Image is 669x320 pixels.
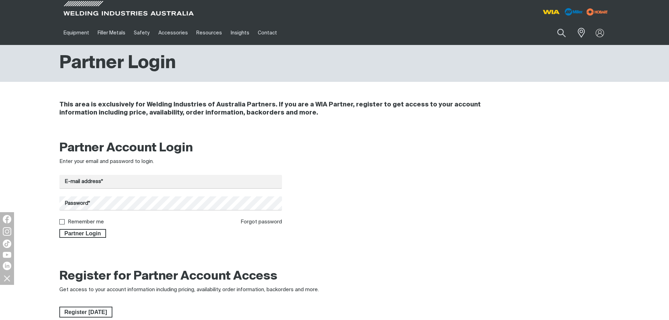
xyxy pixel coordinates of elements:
h1: Partner Login [59,52,176,75]
h2: Partner Account Login [59,141,282,156]
img: TikTok [3,240,11,248]
a: Resources [192,21,226,45]
input: Product name or item number... [540,25,573,41]
span: Get access to your account information including pricing, availability, order information, backor... [59,287,319,292]
img: Facebook [3,215,11,223]
span: Register [DATE] [60,307,112,318]
a: Contact [254,21,281,45]
a: Forgot password [241,219,282,224]
a: Safety [130,21,154,45]
a: Accessories [154,21,192,45]
span: Partner Login [60,229,106,238]
nav: Main [59,21,472,45]
img: miller [584,7,610,17]
h4: This area is exclusively for Welding Industries of Australia Partners. If you are a WIA Partner, ... [59,101,516,117]
h2: Register for Partner Account Access [59,269,277,284]
img: Instagram [3,227,11,236]
a: Filler Metals [93,21,130,45]
label: Remember me [68,219,104,224]
div: Enter your email and password to login. [59,158,282,166]
a: Equipment [59,21,93,45]
button: Search products [550,25,573,41]
a: Register Today [59,307,112,318]
button: Partner Login [59,229,106,238]
img: LinkedIn [3,262,11,270]
a: Insights [226,21,253,45]
img: YouTube [3,252,11,258]
img: hide socials [1,272,13,284]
